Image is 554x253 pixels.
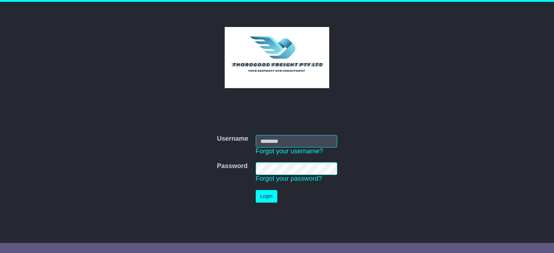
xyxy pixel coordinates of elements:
[217,162,247,170] label: Password
[256,175,322,182] a: Forgot your password?
[256,148,323,155] a: Forgot your username?
[256,190,277,203] button: Login
[225,27,330,88] img: Thorogood Freight Pty Ltd
[217,135,248,143] label: Username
